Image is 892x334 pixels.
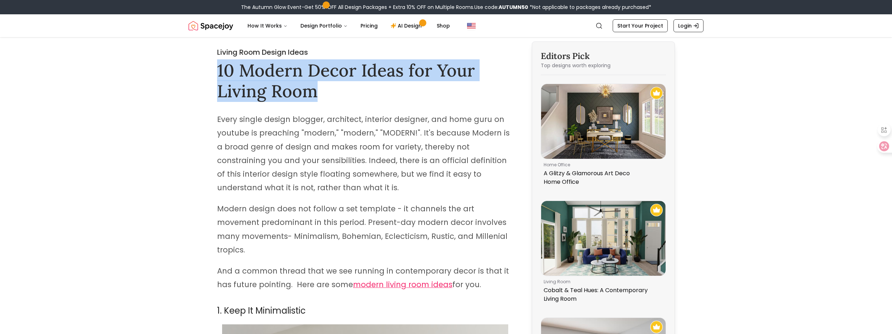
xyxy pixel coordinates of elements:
[650,321,663,333] img: Recommended Spacejoy Design - A Fun & Comfy Eclectic Living & Dining Room
[528,4,651,11] span: *Not applicable to packages already purchased*
[217,266,509,290] span: And a common thread that we see running in contemporary decor is that it has future pointing. Her...
[242,19,293,33] button: How It Works
[217,203,508,255] span: Modern design does not follow a set template - it channels the art movement predominant in this p...
[188,19,233,33] a: Spacejoy
[613,19,668,32] a: Start Your Project
[188,14,704,37] nav: Global
[541,84,666,189] a: A Glitzy & Glamorous Art Deco Home OfficeRecommended Spacejoy Design - A Glitzy & Glamorous Art D...
[541,201,666,306] a: Cobalt & Teal Hues: A Contemporary Living RoomRecommended Spacejoy Design - Cobalt & Teal Hues: A...
[544,286,660,303] p: Cobalt & Teal Hues: A Contemporary Living Room
[241,4,651,11] div: The Autumn Glow Event-Get 50% OFF All Design Packages + Extra 10% OFF on Multiple Rooms.
[499,4,528,11] b: AUTUMN50
[467,21,476,30] img: United States
[541,201,666,276] img: Cobalt & Teal Hues: A Contemporary Living Room
[541,50,666,62] h3: Editors Pick
[188,19,233,33] img: Spacejoy Logo
[431,19,456,33] a: Shop
[385,19,430,33] a: AI Design
[544,169,660,186] p: A Glitzy & Glamorous Art Deco Home Office
[541,62,666,69] p: Top designs worth exploring
[650,87,663,99] img: Recommended Spacejoy Design - A Glitzy & Glamorous Art Deco Home Office
[355,19,383,33] a: Pricing
[353,281,452,289] a: modern living room ideas
[673,19,704,32] a: Login
[217,47,513,57] h2: Living Room Design Ideas
[217,114,510,193] span: Every single design blogger, architect, interior designer, and home guru on youtube is preaching ...
[474,4,528,11] span: Use code:
[541,84,666,159] img: A Glitzy & Glamorous Art Deco Home Office
[452,279,481,290] span: for you.
[295,19,353,33] button: Design Portfolio
[544,279,660,285] p: living room
[242,19,456,33] nav: Main
[353,279,452,290] span: modern living room ideas
[544,162,660,168] p: home office
[217,60,513,101] h1: 10 Modern Decor Ideas for Your Living Room
[217,305,306,316] span: 1. Keep It Minimalistic
[650,204,663,216] img: Recommended Spacejoy Design - Cobalt & Teal Hues: A Contemporary Living Room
